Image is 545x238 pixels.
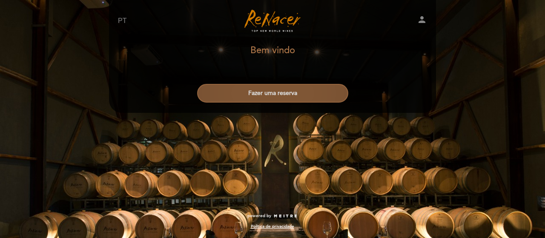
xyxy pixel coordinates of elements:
[417,14,427,28] button: person
[273,214,298,218] img: MEITRE
[251,224,294,229] a: Política de privacidade
[247,213,298,219] a: powered by
[417,14,427,25] i: person
[247,213,271,219] span: powered by
[250,46,295,56] h1: Bem vindo
[219,9,326,33] a: Turismo Renacer
[197,84,348,103] button: Fazer uma reserva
